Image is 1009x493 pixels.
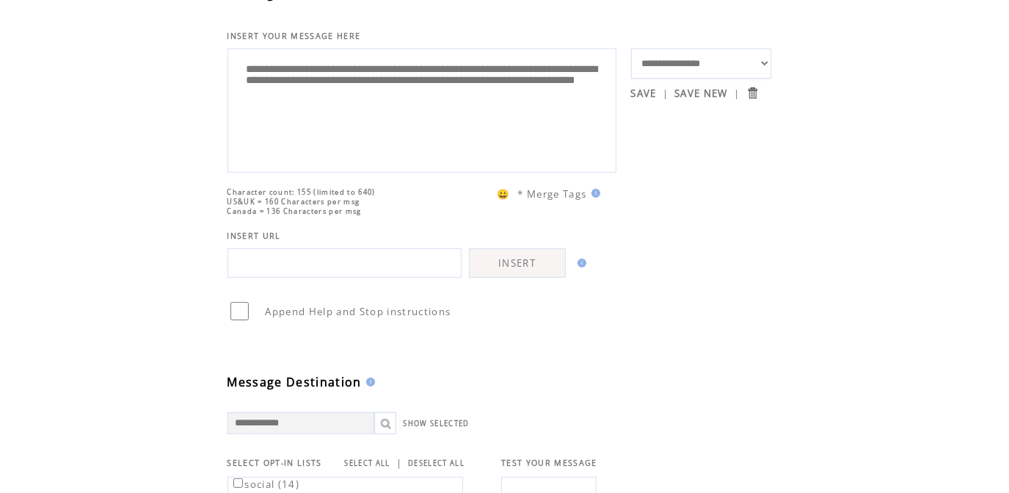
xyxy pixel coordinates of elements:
[362,378,375,386] img: help.gif
[227,187,376,197] span: Character count: 155 (limited to 640)
[663,87,669,100] span: |
[573,259,586,267] img: help.gif
[345,458,390,468] a: SELECT ALL
[631,87,657,100] a: SAVE
[230,478,300,491] label: social (14)
[469,248,566,278] a: INSERT
[518,187,587,201] span: * Merge Tags
[408,458,465,468] a: DESELECT ALL
[227,31,361,41] span: INSERT YOUR MESSAGE HERE
[746,86,760,100] input: Submit
[227,231,281,241] span: INSERT URL
[227,206,362,216] span: Canada = 136 Characters per msg
[587,189,600,198] img: help.gif
[396,456,402,469] span: |
[501,458,597,468] span: TEST YOUR MESSAGE
[227,458,322,468] span: SELECT OPT-IN LISTS
[227,197,360,206] span: US&UK = 160 Characters per msg
[266,305,451,318] span: Append Help and Stop instructions
[233,478,243,488] input: social (14)
[404,419,470,428] a: SHOW SELECTED
[497,187,510,201] span: 😀
[674,87,728,100] a: SAVE NEW
[734,87,740,100] span: |
[227,374,362,390] span: Message Destination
